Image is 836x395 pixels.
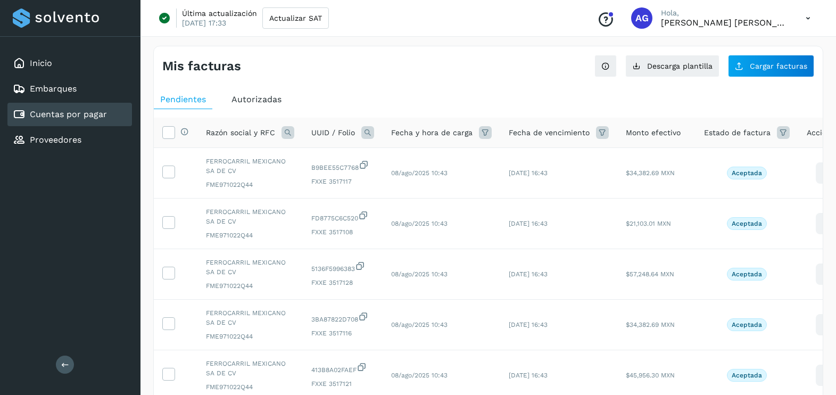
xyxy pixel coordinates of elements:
[509,220,548,227] span: [DATE] 16:43
[7,128,132,152] div: Proveedores
[7,52,132,75] div: Inicio
[626,372,675,379] span: $45,956.30 MXN
[509,372,548,379] span: [DATE] 16:43
[206,308,294,327] span: FERROCARRIL MEXICANO SA DE CV
[732,220,762,227] p: Aceptada
[206,157,294,176] span: FERROCARRIL MEXICANO SA DE CV
[732,270,762,278] p: Aceptada
[391,270,448,278] span: 08/ago/2025 10:43
[182,18,226,28] p: [DATE] 17:33
[160,94,206,104] span: Pendientes
[626,169,675,177] span: $34,382.69 MXN
[311,227,374,237] span: FXXE 3517108
[391,127,473,138] span: Fecha y hora de carga
[206,258,294,277] span: FERROCARRIL MEXICANO SA DE CV
[732,321,762,328] p: Aceptada
[30,84,77,94] a: Embarques
[509,127,590,138] span: Fecha de vencimiento
[728,55,814,77] button: Cargar facturas
[30,58,52,68] a: Inicio
[162,59,241,74] h4: Mis facturas
[7,103,132,126] div: Cuentas por pagar
[311,160,374,172] span: B9BEE55C7768
[311,210,374,223] span: FD8775C6C520
[391,169,448,177] span: 08/ago/2025 10:43
[732,372,762,379] p: Aceptada
[206,359,294,378] span: FERROCARRIL MEXICANO SA DE CV
[206,127,275,138] span: Razón social y RFC
[7,77,132,101] div: Embarques
[311,261,374,274] span: 5136F5996383
[269,14,322,22] span: Actualizar SAT
[626,321,675,328] span: $34,382.69 MXN
[182,9,257,18] p: Última actualización
[311,127,355,138] span: UUID / Folio
[311,328,374,338] span: FXXE 3517116
[391,321,448,328] span: 08/ago/2025 10:43
[626,270,674,278] span: $57,248.64 MXN
[509,270,548,278] span: [DATE] 16:43
[391,372,448,379] span: 08/ago/2025 10:43
[750,62,807,70] span: Cargar facturas
[206,281,294,291] span: FME971022Q44
[262,7,329,29] button: Actualizar SAT
[206,332,294,341] span: FME971022Q44
[311,311,374,324] span: 3BA87822D708
[311,379,374,389] span: FXXE 3517121
[206,207,294,226] span: FERROCARRIL MEXICANO SA DE CV
[30,109,107,119] a: Cuentas por pagar
[704,127,771,138] span: Estado de factura
[626,220,671,227] span: $21,103.01 MXN
[732,169,762,177] p: Aceptada
[661,9,789,18] p: Hola,
[206,382,294,392] span: FME971022Q44
[391,220,448,227] span: 08/ago/2025 10:43
[311,177,374,186] span: FXXE 3517117
[647,62,713,70] span: Descarga plantilla
[311,278,374,287] span: FXXE 3517128
[661,18,789,28] p: Abigail Gonzalez Leon
[626,127,681,138] span: Monto efectivo
[30,135,81,145] a: Proveedores
[509,321,548,328] span: [DATE] 16:43
[231,94,282,104] span: Autorizadas
[509,169,548,177] span: [DATE] 16:43
[625,55,719,77] button: Descarga plantilla
[206,231,294,240] span: FME971022Q44
[311,362,374,375] span: 413B8A02FAEF
[206,180,294,190] span: FME971022Q44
